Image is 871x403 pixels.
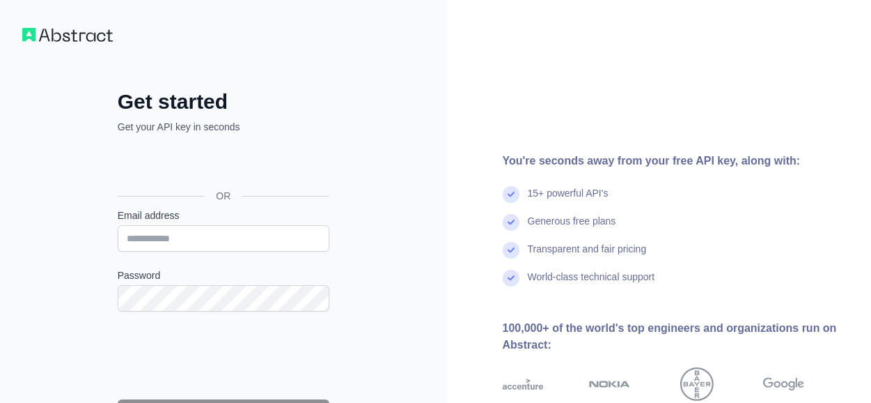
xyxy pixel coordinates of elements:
[118,120,329,134] p: Get your API key in seconds
[503,242,519,259] img: check mark
[118,268,329,282] label: Password
[503,367,544,401] img: accenture
[528,186,609,214] div: 15+ powerful API's
[205,189,242,203] span: OR
[680,367,714,401] img: bayer
[22,28,113,42] img: Workflow
[503,320,849,353] div: 100,000+ of the world's top engineers and organizations run on Abstract:
[528,214,616,242] div: Generous free plans
[528,270,655,298] div: World-class technical support
[763,367,804,401] img: google
[503,214,519,231] img: check mark
[503,186,519,203] img: check mark
[118,208,329,222] label: Email address
[118,89,329,114] h2: Get started
[528,242,647,270] div: Transparent and fair pricing
[589,367,630,401] img: nokia
[503,153,849,169] div: You're seconds away from your free API key, along with:
[118,328,329,383] iframe: reCAPTCHA
[111,149,334,180] iframe: Sign in with Google Button
[503,270,519,287] img: check mark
